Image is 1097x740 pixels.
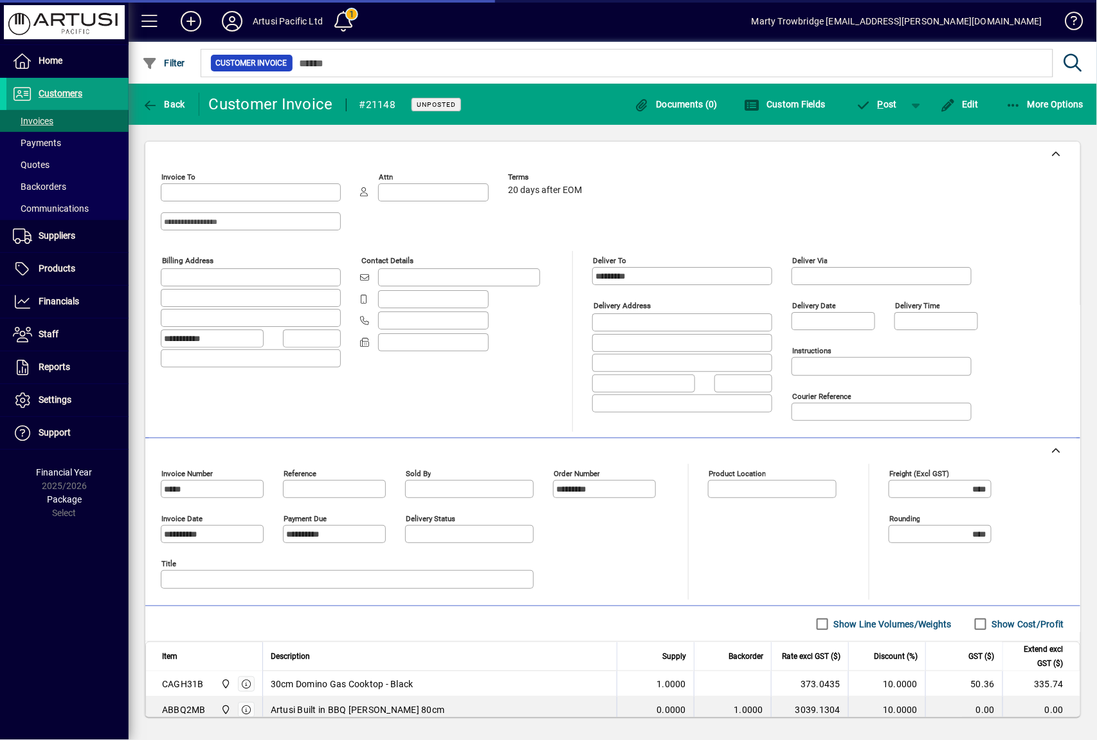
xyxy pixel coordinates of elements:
[631,93,721,116] button: Documents (0)
[782,649,840,663] span: Rate excl GST ($)
[142,99,185,109] span: Back
[779,678,840,690] div: 373.0435
[13,116,53,126] span: Invoices
[6,351,129,384] a: Reports
[889,469,949,478] mat-label: Freight (excl GST)
[406,469,431,478] mat-label: Sold by
[39,394,71,405] span: Settings
[216,57,287,69] span: Customer Invoice
[37,467,93,477] span: Financial Year
[940,99,979,109] span: Edit
[745,99,826,109] span: Custom Fields
[212,10,253,33] button: Profile
[161,514,203,523] mat-label: Invoice date
[6,319,129,351] a: Staff
[39,230,75,241] span: Suppliers
[39,427,71,438] span: Support
[856,99,898,109] span: ost
[6,384,129,416] a: Settings
[139,51,188,75] button: Filter
[209,94,333,115] div: Customer Invoice
[6,198,129,219] a: Communications
[990,618,1064,631] label: Show Cost/Profit
[554,469,600,478] mat-label: Order number
[161,469,213,478] mat-label: Invoice number
[284,469,316,478] mat-label: Reference
[271,649,310,663] span: Description
[39,362,70,372] span: Reports
[284,514,327,523] mat-label: Payment due
[6,110,129,132] a: Invoices
[662,649,686,663] span: Supply
[129,93,199,116] app-page-header-button: Back
[6,45,129,77] a: Home
[937,93,982,116] button: Edit
[508,185,582,196] span: 20 days after EOM
[729,649,763,663] span: Backorder
[752,11,1042,32] div: Marty Trowbridge [EMAIL_ADDRESS][PERSON_NAME][DOMAIN_NAME]
[792,392,851,401] mat-label: Courier Reference
[848,697,925,723] td: 10.0000
[359,95,396,115] div: #21148
[1002,93,1087,116] button: More Options
[848,671,925,697] td: 10.0000
[217,677,232,691] span: Main Warehouse
[895,301,940,310] mat-label: Delivery time
[792,256,828,265] mat-label: Deliver via
[39,329,59,339] span: Staff
[878,99,884,109] span: P
[741,93,829,116] button: Custom Fields
[6,154,129,176] a: Quotes
[162,649,177,663] span: Item
[253,11,323,32] div: Artusi Pacific Ltd
[1002,697,1080,723] td: 0.00
[792,346,831,355] mat-label: Instructions
[969,649,995,663] span: GST ($)
[6,220,129,252] a: Suppliers
[6,132,129,154] a: Payments
[6,417,129,449] a: Support
[217,703,232,717] span: Main Warehouse
[406,514,455,523] mat-label: Delivery status
[1002,671,1080,697] td: 335.74
[13,181,66,192] span: Backorders
[13,138,61,148] span: Payments
[657,703,687,716] span: 0.0000
[39,296,79,306] span: Financials
[6,253,129,285] a: Products
[417,100,456,109] span: Unposted
[1011,642,1064,671] span: Extend excl GST ($)
[170,10,212,33] button: Add
[271,678,413,690] span: 30cm Domino Gas Cooktop - Black
[39,88,82,98] span: Customers
[39,55,62,66] span: Home
[925,671,1002,697] td: 50.36
[792,301,836,310] mat-label: Delivery date
[889,514,920,523] mat-label: Rounding
[6,176,129,198] a: Backorders
[47,494,82,504] span: Package
[709,469,766,478] mat-label: Product location
[162,678,204,690] div: CAGH31B
[6,286,129,318] a: Financials
[13,160,50,170] span: Quotes
[831,618,952,631] label: Show Line Volumes/Weights
[925,697,1002,723] td: 0.00
[1006,99,1084,109] span: More Options
[508,173,585,181] span: Terms
[161,559,176,568] mat-label: Title
[271,703,445,716] span: Artusi Built in BBQ [PERSON_NAME] 80cm
[657,678,687,690] span: 1.0000
[779,703,840,716] div: 3039.1304
[379,172,393,181] mat-label: Attn
[162,703,206,716] div: ABBQ2MB
[13,203,89,214] span: Communications
[139,93,188,116] button: Back
[161,172,195,181] mat-label: Invoice To
[849,93,904,116] button: Post
[634,99,718,109] span: Documents (0)
[1055,3,1081,44] a: Knowledge Base
[39,263,75,273] span: Products
[874,649,918,663] span: Discount (%)
[734,703,764,716] span: 1.0000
